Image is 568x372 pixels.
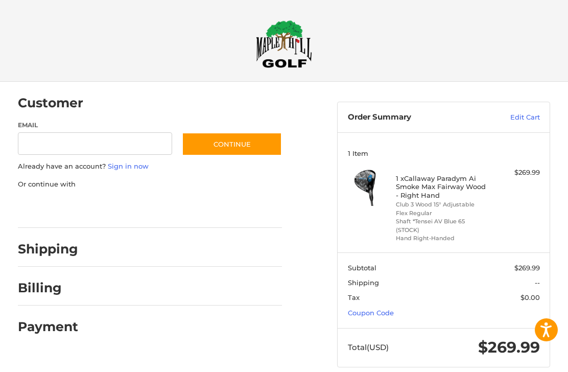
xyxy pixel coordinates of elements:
[348,149,540,157] h3: 1 Item
[14,199,91,218] iframe: PayPal-paypal
[478,338,540,357] span: $269.99
[348,309,394,317] a: Coupon Code
[396,200,489,209] li: Club 3 Wood 15° Adjustable
[187,199,264,218] iframe: PayPal-venmo
[18,121,172,130] label: Email
[18,319,78,335] h2: Payment
[396,234,489,243] li: Hand Right-Handed
[256,20,312,68] img: Maple Hill Golf
[479,112,540,123] a: Edit Cart
[18,280,78,296] h2: Billing
[182,132,282,156] button: Continue
[18,241,78,257] h2: Shipping
[520,293,540,301] span: $0.00
[18,161,282,172] p: Already have an account?
[348,264,376,272] span: Subtotal
[396,209,489,218] li: Flex Regular
[514,264,540,272] span: $269.99
[348,278,379,287] span: Shipping
[396,217,489,234] li: Shaft *Tensei AV Blue 65 (STOCK)
[108,162,149,170] a: Sign in now
[348,112,479,123] h3: Order Summary
[101,199,178,218] iframe: PayPal-paylater
[18,179,282,190] p: Or continue with
[492,168,540,178] div: $269.99
[396,174,489,199] h4: 1 x Callaway Paradym Ai Smoke Max Fairway Wood - Right Hand
[535,278,540,287] span: --
[18,95,83,111] h2: Customer
[348,293,360,301] span: Tax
